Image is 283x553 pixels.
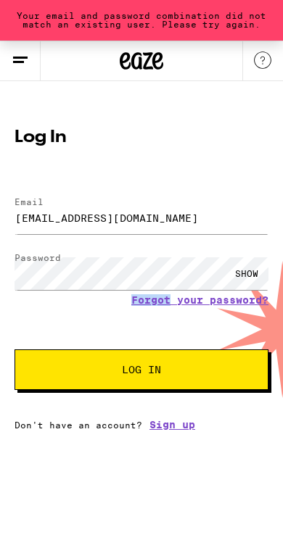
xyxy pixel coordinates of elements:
[149,419,195,431] a: Sign up
[15,253,61,262] label: Password
[225,257,268,290] div: SHOW
[15,201,268,234] input: Email
[15,197,44,207] label: Email
[15,419,268,431] div: Don't have an account?
[122,365,161,375] span: Log In
[15,129,268,146] h1: Log In
[15,349,268,390] button: Log In
[131,294,268,306] a: Forgot your password?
